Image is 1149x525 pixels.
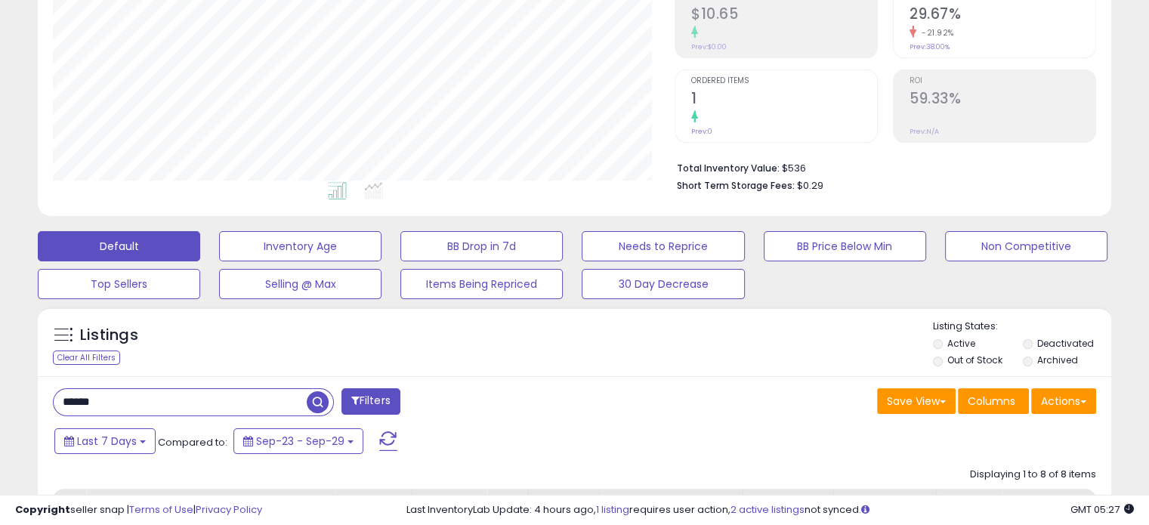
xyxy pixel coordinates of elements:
[582,269,744,299] button: 30 Day Decrease
[129,502,193,517] a: Terms of Use
[933,320,1111,334] p: Listing States:
[947,337,975,350] label: Active
[958,388,1029,414] button: Columns
[691,127,712,136] small: Prev: 0
[677,162,780,174] b: Total Inventory Value:
[54,428,156,454] button: Last 7 Days
[691,5,877,26] h2: $10.65
[730,502,805,517] a: 2 active listings
[677,158,1085,176] li: $536
[1036,337,1093,350] label: Deactivated
[691,42,727,51] small: Prev: $0.00
[219,269,381,299] button: Selling @ Max
[910,5,1095,26] h2: 29.67%
[910,42,950,51] small: Prev: 38.00%
[233,428,363,454] button: Sep-23 - Sep-29
[53,351,120,365] div: Clear All Filters
[15,502,70,517] strong: Copyright
[196,502,262,517] a: Privacy Policy
[341,388,400,415] button: Filters
[1036,354,1077,366] label: Archived
[945,231,1107,261] button: Non Competitive
[596,502,629,517] a: 1 listing
[691,90,877,110] h2: 1
[947,354,1002,366] label: Out of Stock
[910,77,1095,85] span: ROI
[877,388,956,414] button: Save View
[38,269,200,299] button: Top Sellers
[916,27,954,39] small: -21.92%
[400,269,563,299] button: Items Being Repriced
[77,434,137,449] span: Last 7 Days
[219,231,381,261] button: Inventory Age
[15,503,262,517] div: seller snap | |
[582,231,744,261] button: Needs to Reprice
[797,178,823,193] span: $0.29
[80,325,138,346] h5: Listings
[1070,502,1134,517] span: 2025-10-8 05:27 GMT
[256,434,344,449] span: Sep-23 - Sep-29
[1031,388,1096,414] button: Actions
[910,127,939,136] small: Prev: N/A
[158,435,227,449] span: Compared to:
[970,468,1096,482] div: Displaying 1 to 8 of 8 items
[400,231,563,261] button: BB Drop in 7d
[38,231,200,261] button: Default
[910,90,1095,110] h2: 59.33%
[968,394,1015,409] span: Columns
[764,231,926,261] button: BB Price Below Min
[691,77,877,85] span: Ordered Items
[677,179,795,192] b: Short Term Storage Fees:
[406,503,1134,517] div: Last InventoryLab Update: 4 hours ago, requires user action, not synced.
